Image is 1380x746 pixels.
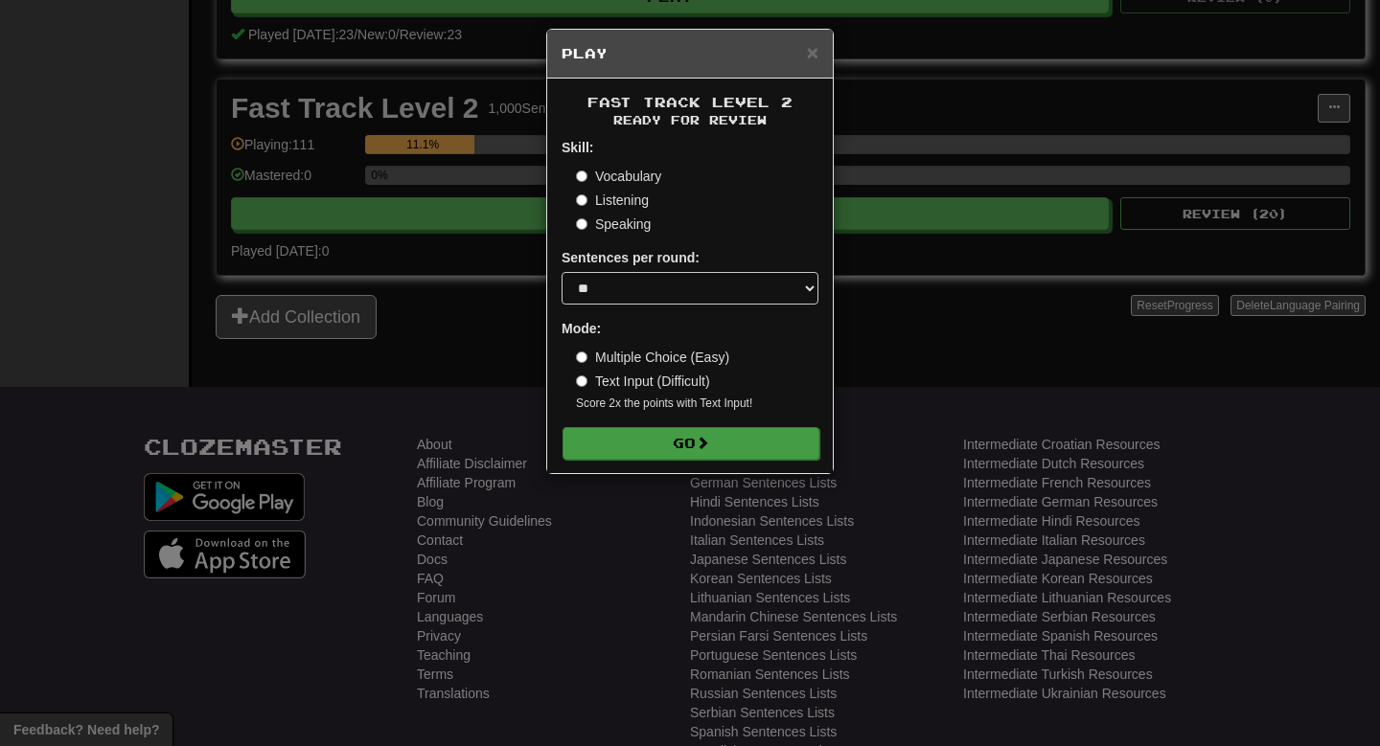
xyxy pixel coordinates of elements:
strong: Skill: [562,140,593,155]
button: Close [807,42,818,62]
label: Listening [576,191,649,210]
label: Multiple Choice (Easy) [576,348,729,367]
label: Sentences per round: [562,248,700,267]
input: Speaking [576,218,587,230]
small: Score 2x the points with Text Input ! [576,396,818,412]
h5: Play [562,44,818,63]
label: Text Input (Difficult) [576,372,710,391]
input: Vocabulary [576,170,587,182]
span: Fast Track Level 2 [587,94,793,110]
label: Vocabulary [576,167,661,186]
input: Listening [576,194,587,206]
strong: Mode: [562,321,601,336]
button: Go [563,427,819,460]
input: Text Input (Difficult) [576,375,587,387]
label: Speaking [576,215,651,234]
small: Ready for Review [562,112,818,128]
input: Multiple Choice (Easy) [576,351,587,363]
span: × [807,41,818,63]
